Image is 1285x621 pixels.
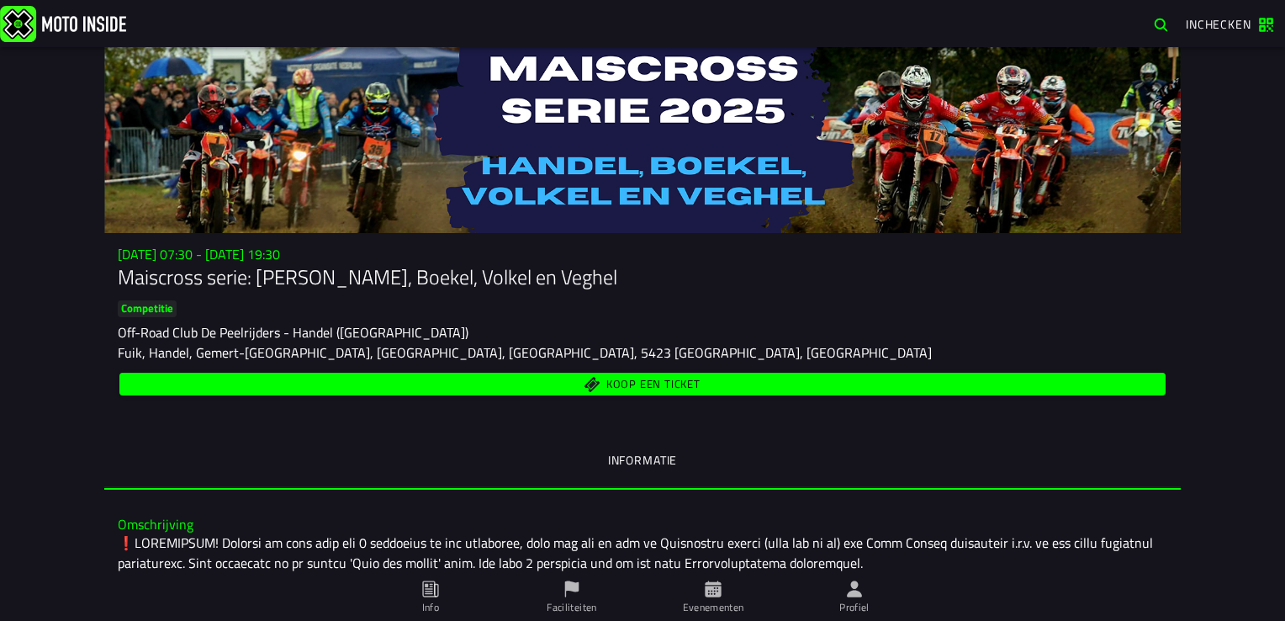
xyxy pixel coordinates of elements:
ion-text: Competitie [121,300,173,316]
span: Inchecken [1186,15,1251,33]
ion-text: Off-Road Club De Peelrijders - Handel ([GEOGRAPHIC_DATA]) [118,322,468,342]
ion-label: Info [422,600,439,615]
h3: [DATE] 07:30 - [DATE] 19:30 [118,247,1167,263]
ion-label: Profiel [839,600,870,615]
h3: Omschrijving [118,517,1167,533]
a: Inchecken [1177,9,1282,38]
ion-label: Faciliteiten [547,600,596,615]
span: Koop een ticket [606,379,701,390]
ion-text: Fuik, Handel, Gemert-[GEOGRAPHIC_DATA], [GEOGRAPHIC_DATA], [GEOGRAPHIC_DATA], 5423 [GEOGRAPHIC_DA... [118,342,932,363]
h1: Maiscross serie: [PERSON_NAME], Boekel, Volkel en Veghel [118,263,1167,290]
ion-label: Evenementen [683,600,744,615]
